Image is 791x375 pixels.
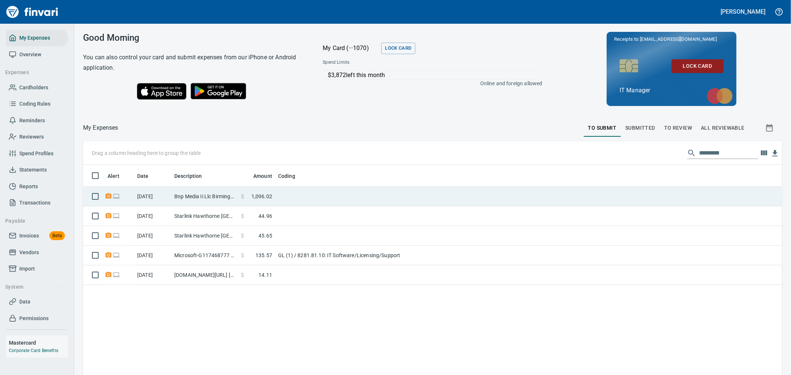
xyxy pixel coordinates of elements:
[6,145,68,162] a: Spend Profiles
[6,112,68,129] a: Reminders
[6,96,68,112] a: Coding Rules
[112,194,120,199] span: Online transaction
[758,147,769,159] button: Choose columns to display
[664,123,692,133] span: To Review
[171,187,238,206] td: Bnp Media Ii Llc Birmingham [GEOGRAPHIC_DATA]
[625,123,655,133] span: Submitted
[258,271,272,279] span: 14.11
[19,132,44,142] span: Reviewers
[6,129,68,145] a: Reviewers
[241,232,244,239] span: $
[614,36,729,43] p: Receipts to:
[171,206,238,226] td: Starlink Hawthorne [GEOGRAPHIC_DATA]
[19,231,39,240] span: Invoices
[620,86,724,95] p: IT Manager
[19,198,50,208] span: Transactions
[83,123,118,132] nav: breadcrumb
[381,43,415,54] button: Lock Card
[19,99,50,109] span: Coding Rules
[5,68,61,77] span: Expenses
[112,253,120,258] span: Online transaction
[5,282,61,292] span: System
[721,8,765,16] h5: [PERSON_NAME]
[703,84,736,108] img: mastercard.svg
[187,79,250,103] img: Get it on Google Play
[9,348,58,353] a: Corporate Card Benefits
[134,206,171,226] td: [DATE]
[6,310,68,327] a: Permissions
[6,228,68,244] a: InvoicesBeta
[639,36,717,43] span: [EMAIL_ADDRESS][DOMAIN_NAME]
[385,44,411,53] span: Lock Card
[323,44,378,53] p: My Card (···1070)
[105,272,112,277] span: Receipt Required
[6,162,68,178] a: Statements
[241,193,244,200] span: $
[278,172,295,180] span: Coding
[258,212,272,220] span: 44.96
[758,119,782,137] button: Show transactions within a particular date range
[769,148,781,159] button: Download table
[317,80,542,87] p: Online and foreign allowed
[241,252,244,259] span: $
[256,252,272,259] span: 135.57
[171,226,238,246] td: Starlink Hawthorne [GEOGRAPHIC_DATA]
[4,3,60,21] img: Finvari
[6,79,68,96] a: Cardholders
[241,212,244,220] span: $
[251,193,272,200] span: 1,096.02
[137,172,149,180] span: Date
[6,195,68,211] a: Transactions
[134,265,171,285] td: [DATE]
[2,280,64,294] button: System
[83,123,118,132] p: My Expenses
[105,194,112,199] span: Receipt Required
[253,172,272,180] span: Amount
[83,52,304,73] h6: You can also control your card and submit expenses from our iPhone or Android application.
[19,314,49,323] span: Permissions
[83,33,304,43] h3: Good Morning
[92,149,201,157] p: Drag a column heading here to group the table
[19,264,35,273] span: Import
[19,116,45,125] span: Reminders
[137,172,158,180] span: Date
[2,66,64,79] button: Expenses
[108,172,129,180] span: Alert
[171,265,238,285] td: [DOMAIN_NAME][URL] [PHONE_NUMBER] [GEOGRAPHIC_DATA]
[19,149,53,158] span: Spend Profiles
[105,213,112,218] span: Receipt Required
[105,253,112,258] span: Receipt Required
[19,248,39,257] span: Vendors
[134,187,171,206] td: [DATE]
[258,232,272,239] span: 45.65
[278,172,305,180] span: Coding
[241,271,244,279] span: $
[174,172,212,180] span: Description
[275,246,461,265] td: GL (1) / 8281.81.10: IT Software/Licensing/Support
[6,293,68,310] a: Data
[588,123,617,133] span: To Submit
[328,71,538,80] p: $3,872 left this month
[134,226,171,246] td: [DATE]
[6,178,68,195] a: Reports
[2,214,64,228] button: Payable
[112,233,120,238] span: Online transaction
[108,172,119,180] span: Alert
[672,59,724,73] button: Lock Card
[19,297,30,306] span: Data
[6,260,68,277] a: Import
[19,83,48,92] span: Cardholders
[174,172,202,180] span: Description
[701,123,745,133] span: All Reviewable
[112,213,120,218] span: Online transaction
[49,232,65,240] span: Beta
[19,33,50,43] span: My Expenses
[105,233,112,238] span: Receipt Required
[9,339,68,347] h6: Mastercard
[112,272,120,277] span: Online transaction
[6,244,68,261] a: Vendors
[134,246,171,265] td: [DATE]
[6,46,68,63] a: Overview
[5,216,61,226] span: Payable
